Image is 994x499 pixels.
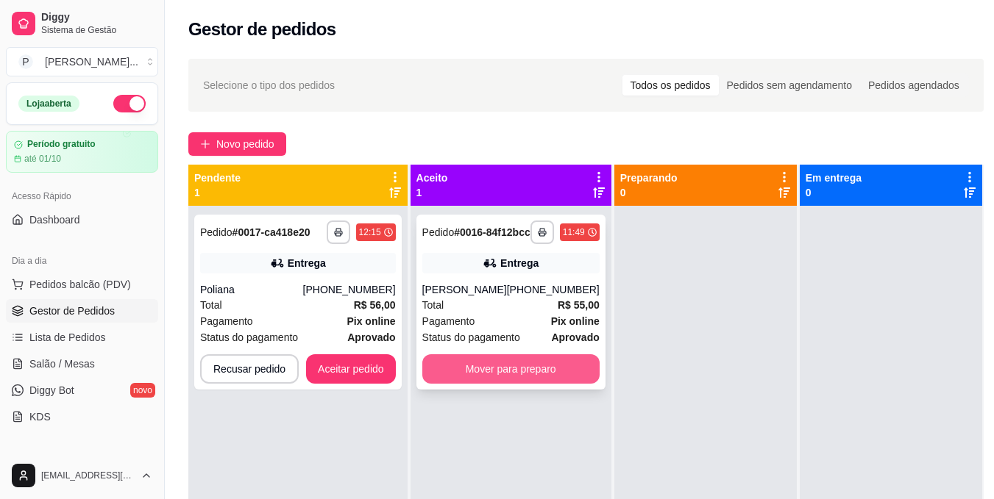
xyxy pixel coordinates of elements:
[6,458,158,493] button: [EMAIL_ADDRESS][DOMAIN_NAME]
[188,132,286,156] button: Novo pedido
[18,54,33,69] span: P
[416,185,448,200] p: 1
[113,95,146,112] button: Alterar Status
[860,75,968,96] div: Pedidos agendados
[194,185,241,200] p: 1
[6,405,158,428] a: KDS
[6,273,158,296] button: Pedidos balcão (PDV)
[29,409,51,424] span: KDS
[6,326,158,349] a: Lista de Pedidos
[507,282,600,297] div: [PHONE_NUMBER]
[347,331,395,343] strong: aprovado
[6,131,158,173] a: Período gratuitoaté 01/10
[45,54,138,69] div: [PERSON_NAME] ...
[18,96,79,112] div: Loja aberta
[200,297,222,313] span: Total
[6,6,158,41] a: DiggySistema de Gestão
[41,24,152,36] span: Sistema de Gestão
[216,136,274,152] span: Novo pedido
[6,47,158,76] button: Select a team
[806,170,862,185] p: Em entrega
[620,170,678,185] p: Preparando
[27,139,96,150] article: Período gratuito
[551,315,600,327] strong: Pix online
[422,297,444,313] span: Total
[41,470,135,481] span: [EMAIL_ADDRESS][DOMAIN_NAME]
[6,208,158,231] a: Dashboard
[203,77,335,93] span: Selecione o tipo dos pedidos
[347,315,395,327] strong: Pix online
[29,356,95,371] span: Salão / Mesas
[359,226,381,238] div: 12:15
[29,212,80,227] span: Dashboard
[29,304,115,318] span: Gestor de Pedidos
[6,184,158,208] div: Acesso Rápido
[306,354,396,384] button: Aceitar pedido
[422,354,600,384] button: Mover para preparo
[563,226,585,238] div: 11:49
[416,170,448,185] p: Aceito
[6,446,158,470] div: Catálogo
[500,256,539,270] div: Entrega
[200,313,253,329] span: Pagamento
[303,282,396,297] div: [PHONE_NUMBER]
[41,11,152,24] span: Diggy
[622,75,719,96] div: Todos os pedidos
[6,352,158,376] a: Salão / Mesas
[422,313,475,329] span: Pagamento
[288,256,326,270] div: Entrega
[6,378,158,402] a: Diggy Botnovo
[454,226,530,238] strong: # 0016-84f12bcc
[200,329,298,345] span: Status do pagamento
[6,299,158,323] a: Gestor de Pedidos
[194,170,241,185] p: Pendente
[232,226,310,238] strong: # 0017-ca418e20
[422,329,520,345] span: Status do pagamento
[29,330,106,345] span: Lista de Pedidos
[29,383,74,398] span: Diggy Bot
[354,299,396,311] strong: R$ 56,00
[551,331,599,343] strong: aprovado
[200,354,299,384] button: Recusar pedido
[200,282,303,297] div: Poliana
[24,153,61,165] article: até 01/10
[188,18,336,41] h2: Gestor de pedidos
[422,226,455,238] span: Pedido
[719,75,860,96] div: Pedidos sem agendamento
[200,226,232,238] span: Pedido
[6,249,158,273] div: Dia a dia
[806,185,862,200] p: 0
[29,277,131,292] span: Pedidos balcão (PDV)
[620,185,678,200] p: 0
[558,299,600,311] strong: R$ 55,00
[200,139,210,149] span: plus
[422,282,507,297] div: [PERSON_NAME]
